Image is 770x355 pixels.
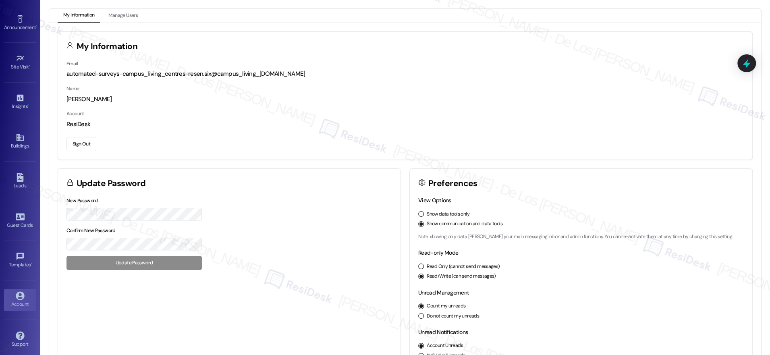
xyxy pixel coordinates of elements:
[427,211,469,218] label: Show data tools only
[66,95,744,104] div: [PERSON_NAME]
[4,170,36,192] a: Leads
[428,179,477,188] h3: Preferences
[427,342,463,349] label: Account Unreads
[4,52,36,73] a: Site Visit •
[4,131,36,152] a: Buildings
[418,289,469,296] label: Unread Management
[427,313,479,320] label: Do not count my unreads
[29,63,30,69] span: •
[66,197,98,204] label: New Password
[4,210,36,232] a: Guest Cards
[418,233,744,241] p: Note: showing only data [PERSON_NAME] your main messaging inbox and admin functions. You can re-a...
[66,227,116,234] label: Confirm New Password
[66,70,744,78] div: automated-surveys-campus_living_centres-resen.six@campus_living_[DOMAIN_NAME]
[66,85,79,92] label: Name
[418,328,468,336] label: Unread Notifications
[58,9,100,23] button: My Information
[427,303,465,310] label: Count my unreads
[103,9,143,23] button: Manage Users
[4,329,36,351] a: Support
[36,23,37,29] span: •
[28,102,29,108] span: •
[66,110,84,117] label: Account
[31,261,32,266] span: •
[77,179,146,188] h3: Update Password
[4,249,36,271] a: Templates •
[4,91,36,113] a: Insights •
[4,289,36,311] a: Account
[427,263,500,270] label: Read Only (cannot send messages)
[77,42,138,51] h3: My Information
[66,120,744,129] div: ResiDesk
[427,220,502,228] label: Show communication and data tools
[66,60,78,67] label: Email
[427,273,496,280] label: Read/Write (can send messages)
[418,249,458,256] label: Read-only Mode
[418,197,451,204] label: View Options
[66,137,96,151] button: Sign Out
